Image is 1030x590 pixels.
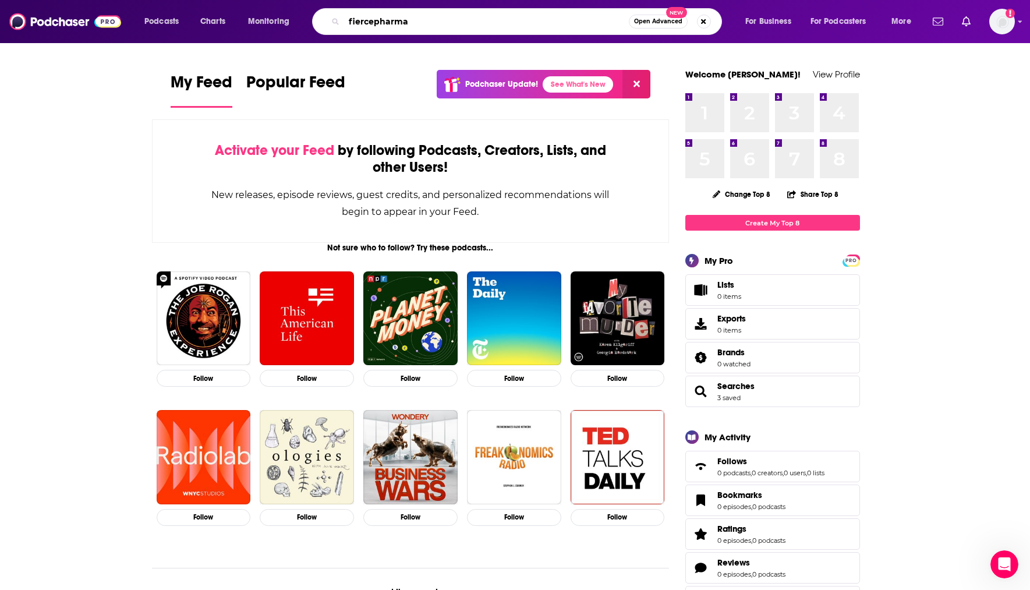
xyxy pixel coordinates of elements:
a: Show notifications dropdown [928,12,948,31]
a: 0 podcasts [752,536,785,545]
a: Bookmarks [689,492,713,508]
a: 0 podcasts [752,503,785,511]
a: 0 watched [717,360,751,368]
a: 0 episodes [717,536,751,545]
div: Not sure who to follow? Try these podcasts... [152,243,670,253]
a: PRO [844,256,858,264]
a: 0 podcasts [752,570,785,578]
span: Activate your Feed [215,142,334,159]
span: More [891,13,911,30]
a: 0 episodes [717,503,751,511]
img: This American Life [260,271,354,366]
button: Follow [260,509,354,526]
button: Follow [157,370,251,387]
img: Ologies with Alie Ward [260,410,354,504]
a: 0 episodes [717,570,751,578]
span: Exports [717,313,746,324]
span: , [783,469,784,477]
a: Welcome [PERSON_NAME]! [685,69,801,80]
a: Exports [685,308,860,340]
span: Bookmarks [685,485,860,516]
img: Podchaser - Follow, Share and Rate Podcasts [9,10,121,33]
span: Monitoring [248,13,289,30]
span: New [666,7,687,18]
a: Lists [685,274,860,306]
span: , [751,469,752,477]
button: Show profile menu [989,9,1015,34]
button: Follow [467,509,561,526]
img: The Daily [467,271,561,366]
span: 0 items [717,326,746,334]
button: Change Top 8 [706,187,778,202]
span: For Podcasters [810,13,866,30]
span: Podcasts [144,13,179,30]
span: , [751,570,752,578]
button: Follow [571,370,665,387]
input: Search podcasts, credits, & more... [344,12,629,31]
span: PRO [844,256,858,265]
a: 0 podcasts [717,469,751,477]
img: Freakonomics Radio [467,410,561,504]
span: Reviews [685,552,860,584]
span: , [751,536,752,545]
a: 0 creators [752,469,783,477]
a: Popular Feed [246,72,345,108]
a: Ratings [717,524,785,534]
button: Share Top 8 [787,183,839,206]
div: by following Podcasts, Creators, Lists, and other Users! [211,142,611,176]
button: Follow [363,509,458,526]
img: TED Talks Daily [571,410,665,504]
span: , [806,469,807,477]
button: open menu [883,12,926,31]
button: Follow [363,370,458,387]
a: 0 users [784,469,806,477]
a: Brands [717,347,751,358]
img: Radiolab [157,410,251,504]
button: open menu [803,12,883,31]
span: Lists [689,282,713,298]
img: The Joe Rogan Experience [157,271,251,366]
a: Brands [689,349,713,366]
span: My Feed [171,72,232,99]
button: Follow [157,509,251,526]
a: See What's New [543,76,613,93]
p: Podchaser Update! [465,79,538,89]
a: 0 lists [807,469,824,477]
span: Ratings [717,524,746,534]
img: My Favorite Murder with Karen Kilgariff and Georgia Hardstark [571,271,665,366]
span: Reviews [717,557,750,568]
button: Open AdvancedNew [629,15,688,29]
img: Business Wars [363,410,458,504]
div: Search podcasts, credits, & more... [323,8,733,35]
span: Ratings [685,518,860,550]
a: Reviews [689,560,713,576]
span: Charts [200,13,225,30]
a: Searches [717,381,755,391]
span: 0 items [717,292,741,301]
iframe: Intercom live chat [990,550,1018,578]
a: View Profile [813,69,860,80]
button: open menu [240,12,305,31]
div: My Activity [705,432,751,443]
div: New releases, episode reviews, guest credits, and personalized recommendations will begin to appe... [211,186,611,220]
span: Searches [685,376,860,407]
a: Follows [689,458,713,475]
svg: Add a profile image [1006,9,1015,18]
span: Logged in as BRob-Method [989,9,1015,34]
span: Bookmarks [717,490,762,500]
img: Planet Money [363,271,458,366]
a: Bookmarks [717,490,785,500]
a: Follows [717,456,824,467]
a: Show notifications dropdown [957,12,975,31]
a: Searches [689,383,713,400]
span: Lists [717,280,734,290]
div: My Pro [705,255,733,266]
button: Follow [260,370,354,387]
